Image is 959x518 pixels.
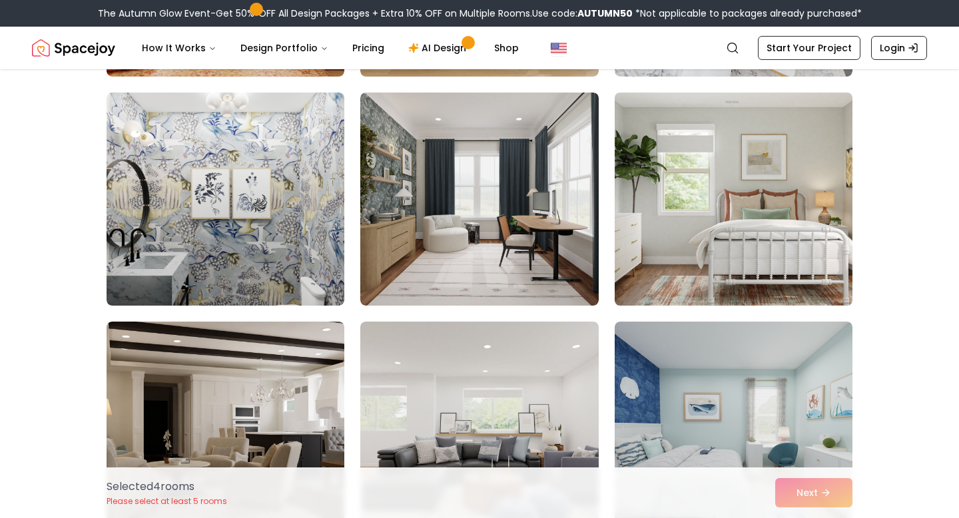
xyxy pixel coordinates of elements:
[551,40,567,56] img: United States
[107,496,227,507] p: Please select at least 5 rooms
[107,93,344,306] img: Room room-34
[342,35,395,61] a: Pricing
[131,35,227,61] button: How It Works
[871,36,927,60] a: Login
[32,27,927,69] nav: Global
[577,7,633,20] b: AUTUMN50
[758,36,860,60] a: Start Your Project
[107,479,227,495] p: Selected 4 room s
[98,7,862,20] div: The Autumn Glow Event-Get 50% OFF All Design Packages + Extra 10% OFF on Multiple Rooms.
[483,35,529,61] a: Shop
[360,93,598,306] img: Room room-35
[633,7,862,20] span: *Not applicable to packages already purchased*
[32,35,115,61] a: Spacejoy
[32,35,115,61] img: Spacejoy Logo
[131,35,529,61] nav: Main
[230,35,339,61] button: Design Portfolio
[398,35,481,61] a: AI Design
[532,7,633,20] span: Use code:
[609,87,858,311] img: Room room-36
